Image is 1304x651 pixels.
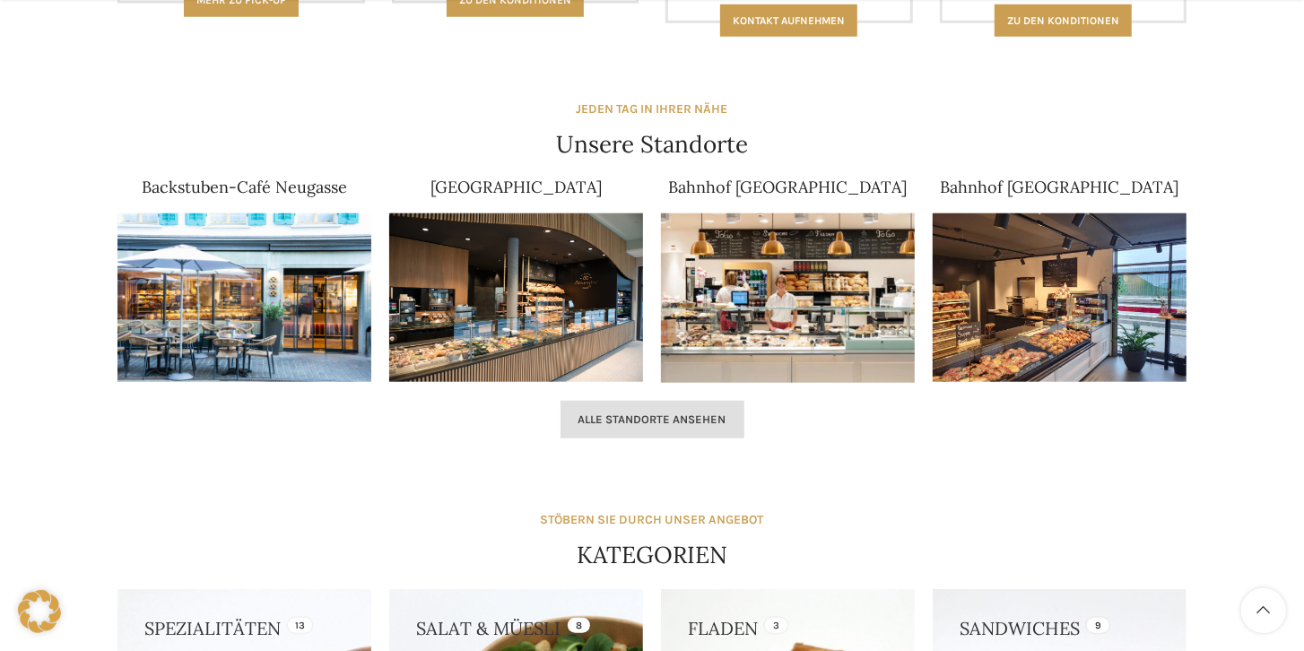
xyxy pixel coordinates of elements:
[733,14,845,27] span: Kontakt aufnehmen
[577,539,727,571] h4: KATEGORIEN
[541,510,764,530] div: STÖBERN SIE DURCH UNSER ANGEBOT
[669,177,908,197] a: Bahnhof [GEOGRAPHIC_DATA]
[142,177,347,197] a: Backstuben-Café Neugasse
[941,177,1179,197] a: Bahnhof [GEOGRAPHIC_DATA]
[995,4,1132,37] a: Zu den konditionen
[1241,588,1286,633] a: Scroll to top button
[430,177,602,197] a: [GEOGRAPHIC_DATA]
[578,412,726,427] span: Alle Standorte ansehen
[561,401,744,438] a: Alle Standorte ansehen
[1007,14,1119,27] span: Zu den konditionen
[577,100,728,119] div: JEDEN TAG IN IHRER NÄHE
[556,128,748,161] h4: Unsere Standorte
[720,4,857,37] a: Kontakt aufnehmen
